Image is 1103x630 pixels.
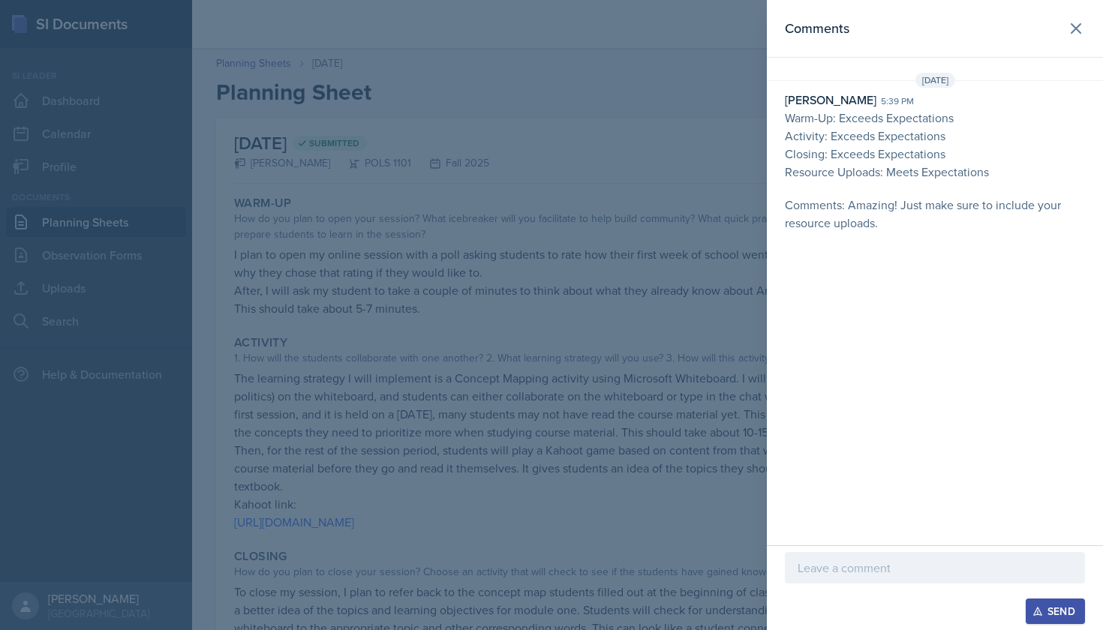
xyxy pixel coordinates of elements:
[881,94,914,108] div: 5:39 pm
[785,163,1085,181] p: Resource Uploads: Meets Expectations
[1035,605,1075,617] div: Send
[1026,598,1085,624] button: Send
[785,91,876,109] div: [PERSON_NAME]
[785,18,849,39] h2: Comments
[785,109,1085,127] p: Warm-Up: Exceeds Expectations
[785,145,1085,163] p: Closing: Exceeds Expectations
[785,127,1085,145] p: Activity: Exceeds Expectations
[785,196,1085,232] p: Comments: Amazing! Just make sure to include your resource uploads.
[915,73,955,88] span: [DATE]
